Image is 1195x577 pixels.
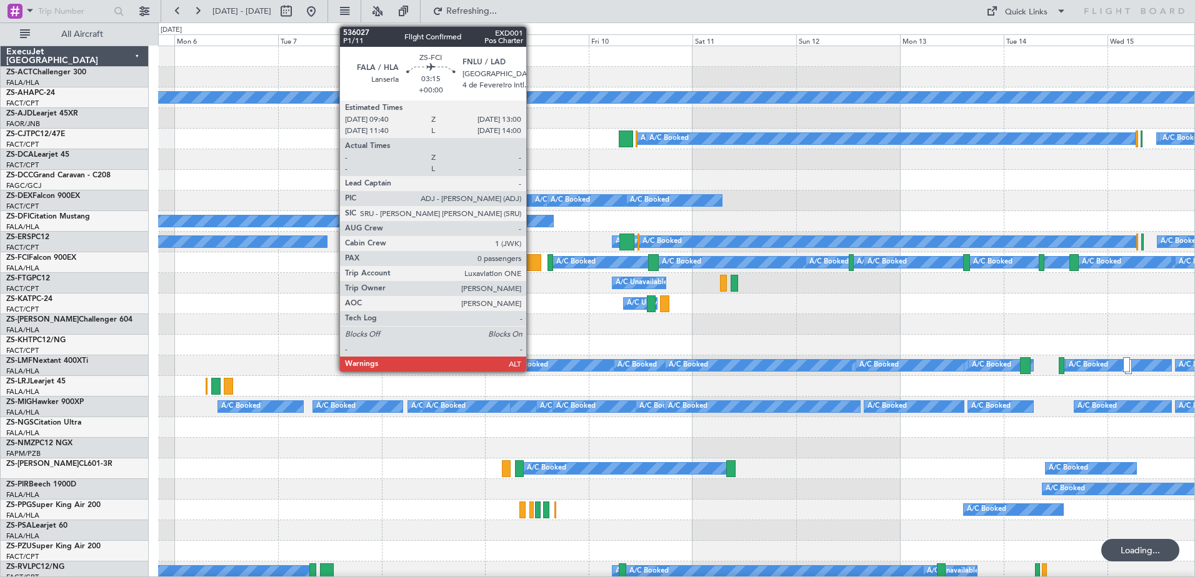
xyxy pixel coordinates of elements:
a: FAGC/GCJ [6,181,41,190]
a: ZS-CJTPC12/47E [6,131,65,138]
div: A/C Booked [809,253,849,272]
div: A/C Booked [1046,480,1085,498]
div: A/C Unavailable [616,232,667,251]
div: Thu 9 [485,34,589,46]
div: A/C Booked [1077,397,1117,416]
div: A/C Booked [1049,459,1088,478]
a: ZS-FCIFalcon 900EX [6,254,76,262]
a: FAPM/PZB [6,449,41,458]
div: A/C Booked [857,253,896,272]
a: ZS-PPGSuper King Air 200 [6,501,101,509]
span: ZS-MIG [6,398,32,406]
div: A/C Booked [316,397,356,416]
div: Mon 13 [900,34,1004,46]
div: A/C Booked [662,253,701,272]
a: ZS-ERSPC12 [6,234,49,241]
span: ZS-RVL [6,563,31,571]
a: FACT/CPT [6,140,39,149]
a: FACT/CPT [6,99,39,108]
div: A/C Booked [556,397,596,416]
a: FACT/CPT [6,284,39,293]
div: A/C Booked [642,232,682,251]
span: ZS-DCA [6,151,34,159]
span: ZS-CJT [6,131,31,138]
div: A/C Booked [1082,253,1121,272]
a: ZS-DCALearjet 45 [6,151,69,159]
div: A/C Booked [221,397,261,416]
span: ZS-DFI [6,213,29,220]
a: ZS-PIRBeech 1900D [6,481,76,488]
span: All Aircraft [32,30,132,39]
a: ZS-FTGPC12 [6,275,50,282]
a: FALA/HLA [6,531,39,541]
span: ZS-AJD [6,110,32,117]
div: A/C Booked [415,191,454,210]
div: A/C Booked [535,191,574,210]
div: A/C Booked [972,356,1011,375]
div: A/C Booked [411,397,451,416]
a: ZS-PZUSuper King Air 200 [6,543,101,550]
div: A/C Booked [446,356,485,375]
a: ZS-ACTChallenger 300 [6,69,86,76]
button: Refreshing... [427,1,502,21]
a: FALA/HLA [6,222,39,232]
span: ZS-PSA [6,522,32,530]
a: FALA/HLA [6,264,39,273]
div: Quick Links [1005,6,1047,19]
div: A/C Unavailable [627,294,679,313]
span: ZS-FTG [6,275,32,282]
a: FACT/CPT [6,346,39,355]
input: Trip Number [38,2,110,21]
button: All Aircraft [14,24,136,44]
a: FALA/HLA [6,490,39,500]
div: A/C Unavailable [616,274,667,292]
a: FACT/CPT [6,160,39,170]
div: A/C Booked [641,129,680,148]
span: ZS-[PERSON_NAME] [6,316,79,323]
span: ZS-PIR [6,481,29,488]
a: ZS-NMZPC12 NGX [6,440,72,447]
div: Tue 7 [278,34,382,46]
span: ZS-NMZ [6,440,35,447]
button: Quick Links [980,1,1072,21]
div: A/C Booked [630,191,669,210]
a: ZS-AJDLearjet 45XR [6,110,78,117]
div: A/C Booked [412,356,451,375]
div: Sun 12 [796,34,900,46]
div: A/C Booked [527,459,566,478]
a: ZS-LMFNextant 400XTi [6,357,88,365]
a: ZS-MIGHawker 900XP [6,398,84,406]
div: A/C Booked [639,397,679,416]
a: FACT/CPT [6,202,39,211]
div: A/C Booked [617,356,657,375]
a: ZS-DFICitation Mustang [6,213,90,220]
div: A/C Booked [668,397,707,416]
span: ZS-LMF [6,357,32,365]
a: FAOR/JNB [6,119,40,129]
a: FALA/HLA [6,325,39,335]
a: ZS-KHTPC12/NG [6,337,66,344]
span: ZS-ERS [6,234,31,241]
a: FACT/CPT [6,552,39,561]
a: ZS-[PERSON_NAME]CL601-3R [6,460,112,468]
a: FALA/HLA [6,408,39,417]
a: ZS-[PERSON_NAME]Challenger 604 [6,316,132,323]
div: A/C Booked [509,356,548,375]
span: Refreshing... [446,7,498,16]
a: FALA/HLA [6,387,39,397]
span: ZS-PZU [6,543,32,550]
a: ZS-KATPC-24 [6,295,52,303]
a: ZS-RVLPC12/NG [6,563,64,571]
div: Sat 11 [692,34,796,46]
div: Fri 10 [589,34,692,46]
a: FALA/HLA [6,78,39,87]
div: A/C Booked [867,253,907,272]
div: A/C Booked [867,397,907,416]
a: FALA/HLA [6,367,39,376]
a: ZS-LRJLearjet 45 [6,378,66,385]
span: ZS-KAT [6,295,32,303]
span: [DATE] - [DATE] [212,6,271,17]
span: ZS-ACT [6,69,32,76]
div: A/C Booked [551,191,590,210]
a: FACT/CPT [6,305,39,314]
